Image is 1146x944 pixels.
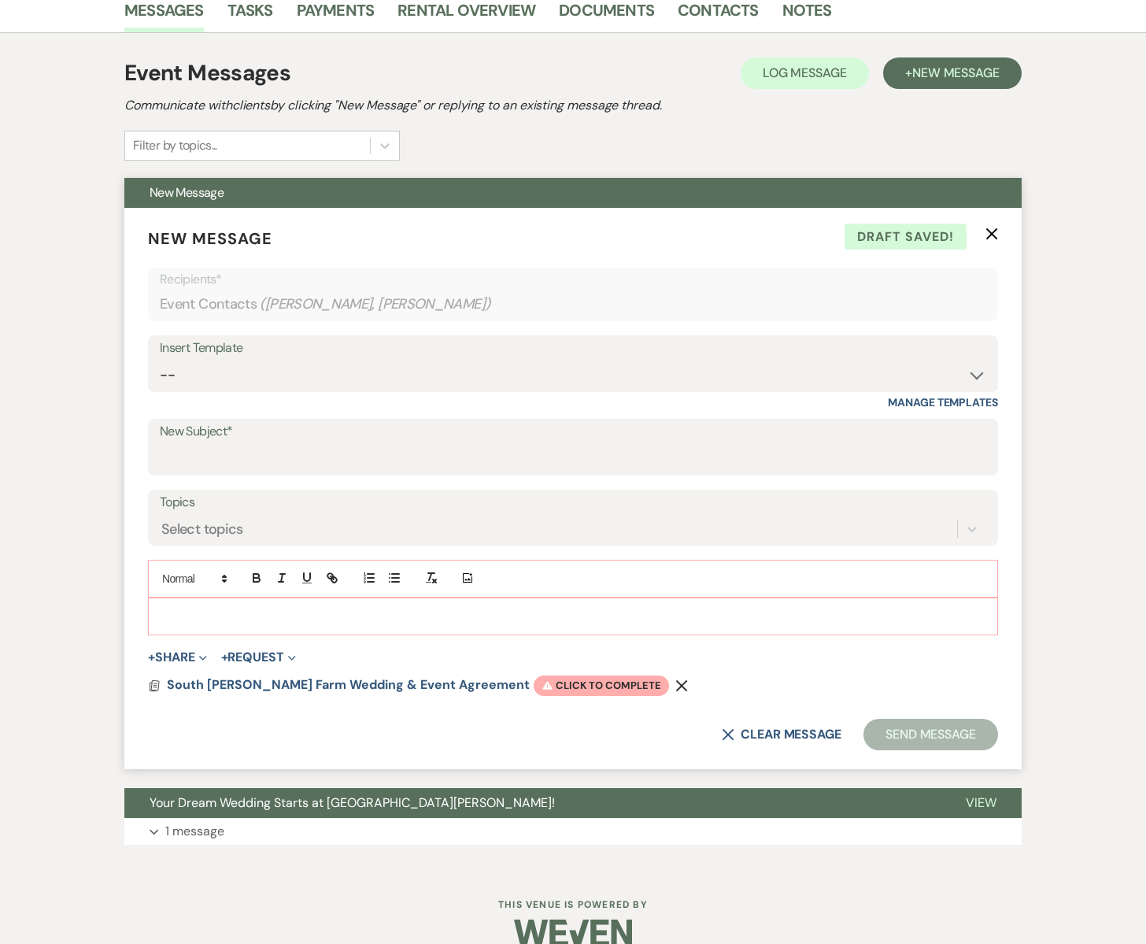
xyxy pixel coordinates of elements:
[722,728,841,741] button: Clear message
[124,96,1022,115] h2: Communicate with clients by clicking "New Message" or replying to an existing message thread.
[534,676,669,696] span: Click to complete
[167,676,669,696] button: South [PERSON_NAME] Farm Wedding & Event Agreement Click to complete
[124,818,1022,845] button: 1 message
[148,228,272,249] span: New Message
[133,136,217,155] div: Filter by topics...
[260,294,491,315] span: ( [PERSON_NAME], [PERSON_NAME] )
[124,57,290,90] h1: Event Messages
[150,794,555,811] span: Your Dream Wedding Starts at [GEOGRAPHIC_DATA][PERSON_NAME]!
[165,821,224,842] p: 1 message
[888,395,998,409] a: Manage Templates
[941,788,1022,818] button: View
[161,518,243,539] div: Select topics
[160,420,986,443] label: New Subject*
[912,65,1000,81] span: New Message
[221,651,296,664] button: Request
[845,224,967,250] span: Draft saved!
[863,719,998,750] button: Send Message
[160,337,986,360] div: Insert Template
[148,651,155,664] span: +
[124,788,941,818] button: Your Dream Wedding Starts at [GEOGRAPHIC_DATA][PERSON_NAME]!
[160,289,986,320] div: Event Contacts
[883,57,1022,89] button: +New Message
[221,651,228,664] span: +
[160,491,986,514] label: Topics
[148,651,207,664] button: Share
[167,676,530,693] span: South [PERSON_NAME] Farm Wedding & Event Agreement
[160,269,986,290] p: Recipients*
[763,65,847,81] span: Log Message
[966,794,996,811] span: View
[741,57,869,89] button: Log Message
[150,184,224,201] span: New Message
